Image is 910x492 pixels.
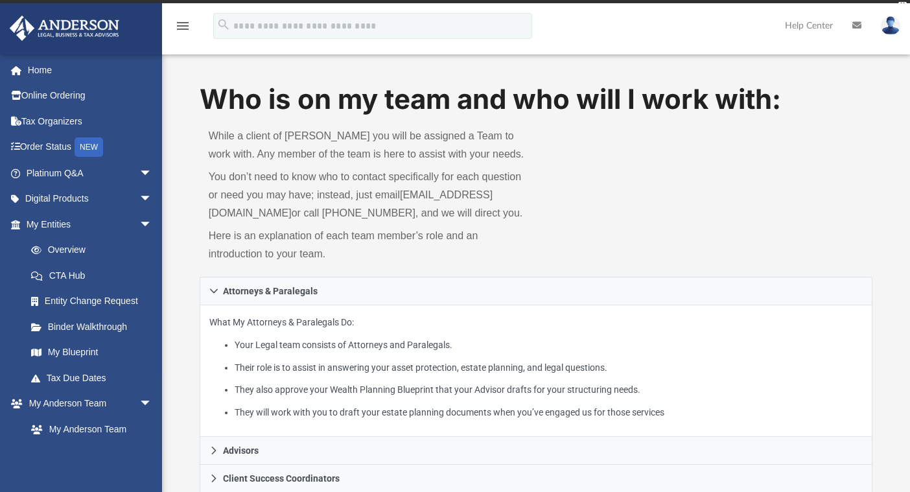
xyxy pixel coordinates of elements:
div: close [898,2,907,10]
p: While a client of [PERSON_NAME] you will be assigned a Team to work with. Any member of the team ... [209,127,527,163]
i: search [216,18,231,32]
p: You don’t need to know who to contact specifically for each question or need you may have; instea... [209,168,527,222]
p: Here is an explanation of each team member’s role and an introduction to your team. [209,227,527,263]
h1: Who is on my team and who will I work with: [200,80,873,119]
a: Tax Due Dates [18,365,172,391]
a: Order StatusNEW [9,134,172,161]
a: Digital Productsarrow_drop_down [9,186,172,212]
img: Anderson Advisors Platinum Portal [6,16,123,41]
a: Entity Change Request [18,288,172,314]
a: Tax Organizers [9,108,172,134]
li: They also approve your Wealth Planning Blueprint that your Advisor drafts for your structuring ne... [235,382,863,398]
img: User Pic [881,16,900,35]
a: Anderson System [18,442,165,468]
span: arrow_drop_down [139,391,165,417]
span: arrow_drop_down [139,211,165,238]
span: Advisors [223,446,259,455]
div: NEW [75,137,103,157]
i: menu [175,18,191,34]
a: Online Ordering [9,83,172,109]
li: They will work with you to draft your estate planning documents when you’ve engaged us for those ... [235,404,863,421]
a: Advisors [200,437,873,465]
li: Your Legal team consists of Attorneys and Paralegals. [235,337,863,353]
a: Platinum Q&Aarrow_drop_down [9,160,172,186]
a: Binder Walkthrough [18,314,172,340]
a: My Entitiesarrow_drop_down [9,211,172,237]
a: My Anderson Teamarrow_drop_down [9,391,165,417]
li: Their role is to assist in answering your asset protection, estate planning, and legal questions. [235,360,863,376]
span: Client Success Coordinators [223,474,340,483]
a: My Anderson Team [18,416,159,442]
a: Home [9,57,172,83]
span: arrow_drop_down [139,160,165,187]
a: Overview [18,237,172,263]
div: Attorneys & Paralegals [200,305,873,437]
p: What My Attorneys & Paralegals Do: [209,314,863,420]
span: arrow_drop_down [139,186,165,213]
span: Attorneys & Paralegals [223,287,318,296]
a: Attorneys & Paralegals [200,277,873,305]
a: My Blueprint [18,340,165,366]
a: menu [175,25,191,34]
a: CTA Hub [18,263,172,288]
